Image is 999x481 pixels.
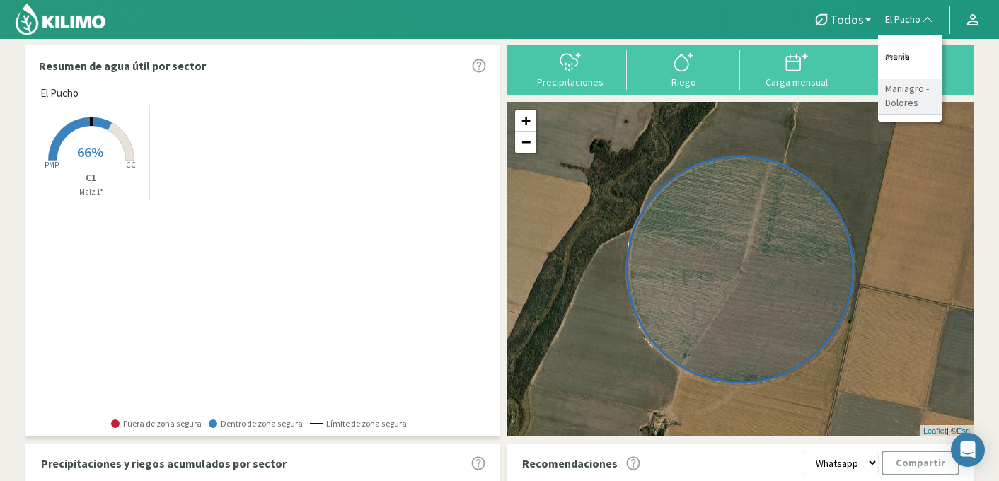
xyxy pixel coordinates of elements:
img: Kilimo [14,2,107,36]
div: Carga mensual [744,77,849,87]
button: Precipitaciones [514,50,627,88]
a: Leaflet [923,427,947,435]
div: Reportes [857,77,962,87]
div: Precipitaciones [518,77,623,87]
div: Riego [631,77,736,87]
a: Zoom in [515,110,536,132]
span: El Pucho [885,13,920,27]
span: 66% [77,143,103,161]
button: Carga mensual [740,50,853,88]
div: | © [920,425,974,437]
button: Riego [627,50,740,88]
p: Resumen de agua útil por sector [39,57,206,74]
span: El Pucho [40,86,79,102]
p: Precipitaciones y riegos acumulados por sector [41,455,287,472]
div: Open Intercom Messenger [951,433,985,467]
p: C1 [33,170,149,185]
span: Todos [830,12,864,27]
p: Maiz 1° [33,186,149,198]
tspan: CC [126,160,136,170]
a: Esri [957,427,970,435]
li: Maniagro - Dolores [878,79,942,115]
p: Recomendaciones [522,455,618,472]
span: Fuera de zona segura [111,419,202,429]
button: Reportes [853,50,966,88]
span: Límite de zona segura [310,419,407,429]
tspan: PMP [45,160,59,170]
a: Zoom out [515,132,536,153]
span: Dentro de zona segura [209,419,303,429]
button: El Pucho [878,4,942,35]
